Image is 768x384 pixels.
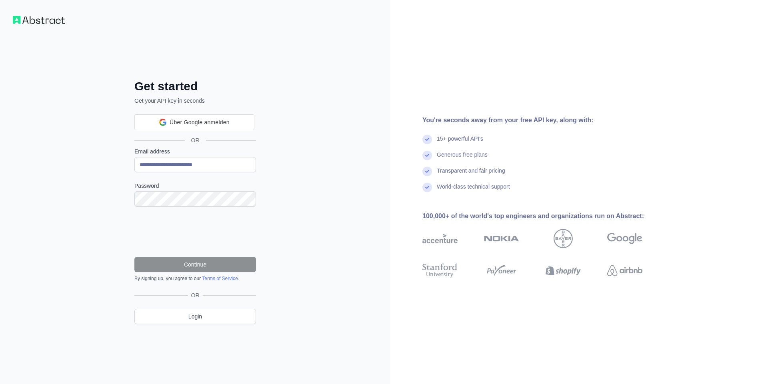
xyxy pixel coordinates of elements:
div: You're seconds away from your free API key, along with: [422,115,668,125]
img: airbnb [607,262,642,279]
img: check mark [422,183,432,192]
div: 100,000+ of the world's top engineers and organizations run on Abstract: [422,211,668,221]
iframe: reCAPTCHA [134,216,256,247]
button: Continue [134,257,256,272]
div: By signing up, you agree to our . [134,275,256,282]
span: OR [188,291,203,299]
img: check mark [422,151,432,160]
span: OR [185,136,206,144]
div: Generous free plans [437,151,488,167]
div: Transparent and fair pricing [437,167,505,183]
img: bayer [554,229,573,248]
h2: Get started [134,79,256,94]
span: Über Google anmelden [170,118,230,127]
img: check mark [422,135,432,144]
div: World-class technical support [437,183,510,199]
img: stanford university [422,262,458,279]
a: Terms of Service [202,276,238,281]
img: Workflow [13,16,65,24]
div: Über Google anmelden [134,114,254,130]
img: shopify [546,262,581,279]
img: accenture [422,229,458,248]
label: Password [134,182,256,190]
img: payoneer [484,262,519,279]
img: google [607,229,642,248]
label: Email address [134,147,256,155]
img: check mark [422,167,432,176]
p: Get your API key in seconds [134,97,256,105]
div: 15+ powerful API's [437,135,483,151]
img: nokia [484,229,519,248]
a: Login [134,309,256,324]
